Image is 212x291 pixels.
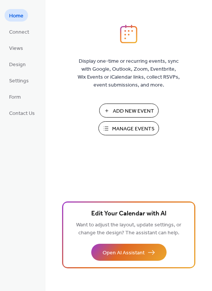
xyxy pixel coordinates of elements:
span: Edit Your Calendar with AI [91,209,167,219]
a: Connect [5,25,34,38]
span: Display one-time or recurring events, sync with Google, Outlook, Zoom, Eventbrite, Wix Events or ... [78,57,180,89]
span: Contact Us [9,110,35,118]
span: Add New Event [113,107,154,115]
span: Open AI Assistant [103,249,145,257]
a: Settings [5,74,33,87]
a: Form [5,90,25,103]
a: Design [5,58,30,70]
button: Open AI Assistant [91,244,167,261]
a: Contact Us [5,107,39,119]
a: Home [5,9,28,22]
span: Home [9,12,23,20]
span: Design [9,61,26,69]
span: Connect [9,28,29,36]
img: logo_icon.svg [120,25,137,43]
a: Views [5,42,28,54]
button: Manage Events [98,121,159,135]
button: Add New Event [99,104,159,118]
span: Views [9,45,23,53]
span: Want to adjust the layout, update settings, or change the design? The assistant can help. [76,220,181,238]
span: Form [9,93,21,101]
span: Manage Events [112,125,154,133]
span: Settings [9,77,29,85]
